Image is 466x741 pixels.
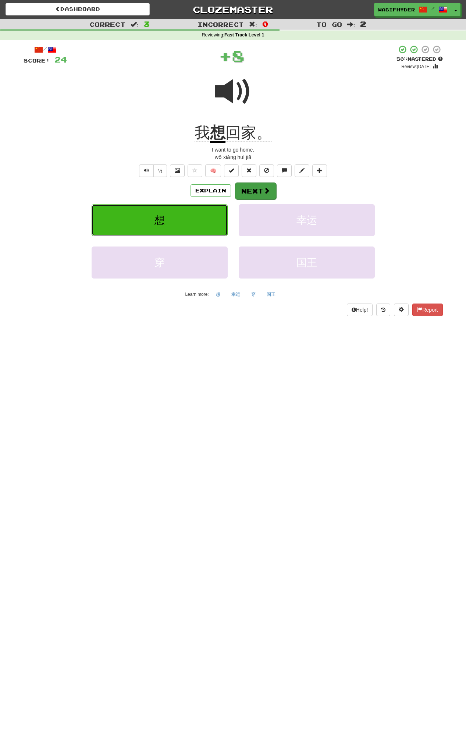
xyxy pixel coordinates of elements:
[188,164,202,177] button: Favorite sentence (alt+f)
[224,32,264,38] strong: Fast Track Level 1
[185,292,209,297] small: Learn more:
[295,164,309,177] button: Edit sentence (alt+d)
[89,21,125,28] span: Correct
[210,124,225,143] u: 想
[225,124,272,142] span: 回家。
[247,289,260,300] button: 穿
[227,289,244,300] button: 幸运
[24,153,443,161] div: wǒ xiǎng huí jiā
[143,19,150,28] span: 3
[347,21,355,28] span: :
[263,289,280,300] button: 国王
[412,304,442,316] button: Report
[239,247,375,279] button: 国王
[224,164,239,177] button: Set this sentence to 100% Mastered (alt+m)
[195,124,210,142] span: 我
[24,45,67,54] div: /
[232,47,245,65] span: 8
[6,3,150,15] a: Dashboard
[92,204,228,236] button: 想
[249,21,257,28] span: :
[396,56,443,63] div: Mastered
[170,164,185,177] button: Show image (alt+x)
[259,164,274,177] button: Ignore sentence (alt+i)
[212,289,224,300] button: 想
[198,21,244,28] span: Incorrect
[316,21,342,28] span: To go
[24,146,443,153] div: I want to go home.
[347,304,373,316] button: Help!
[431,6,435,11] span: /
[139,164,154,177] button: Play sentence audio (ctl+space)
[153,164,167,177] button: ½
[154,214,165,226] span: 想
[219,45,232,67] span: +
[312,164,327,177] button: Add to collection (alt+a)
[239,204,375,236] button: 幸运
[235,182,276,199] button: Next
[374,3,451,16] a: wasifhyder /
[131,21,139,28] span: :
[262,19,268,28] span: 0
[396,56,408,62] span: 50 %
[191,184,231,197] button: Explain
[376,304,390,316] button: Round history (alt+y)
[242,164,256,177] button: Reset to 0% Mastered (alt+r)
[54,55,67,64] span: 24
[296,257,317,268] span: 国王
[24,57,50,64] span: Score:
[161,3,305,16] a: Clozemaster
[92,247,228,279] button: 穿
[205,164,221,177] button: 🧠
[138,164,167,177] div: Text-to-speech controls
[360,19,366,28] span: 2
[401,64,431,69] small: Review: [DATE]
[296,214,317,226] span: 幸运
[277,164,292,177] button: Discuss sentence (alt+u)
[378,6,415,13] span: wasifhyder
[154,257,165,268] span: 穿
